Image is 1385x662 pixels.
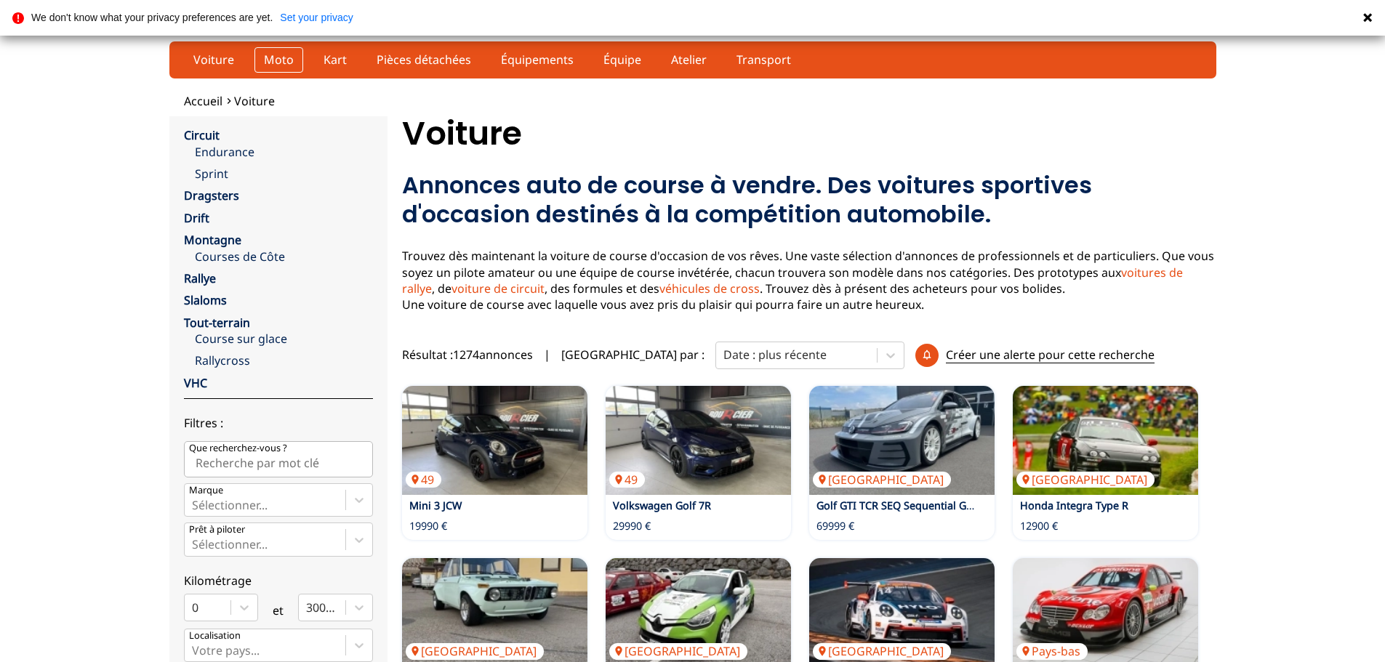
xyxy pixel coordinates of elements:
[402,386,587,495] img: Mini 3 JCW
[609,643,747,659] p: [GEOGRAPHIC_DATA]
[254,47,303,72] a: Moto
[234,93,275,109] a: Voiture
[813,643,951,659] p: [GEOGRAPHIC_DATA]
[402,386,587,495] a: Mini 3 JCW49
[280,12,353,23] a: Set your privacy
[809,386,995,495] img: Golf GTI TCR SEQ Sequential Gearbox Engstler Volkswagen
[1013,386,1198,495] img: Honda Integra Type R
[192,644,195,657] input: Votre pays...
[314,47,356,72] a: Kart
[727,47,800,72] a: Transport
[184,47,244,72] a: Voiture
[184,270,216,286] a: Rallye
[409,498,462,512] a: Mini 3 JCW
[195,331,373,347] a: Course sur glace
[402,171,1216,229] h2: Annonces auto de course à vendre. Des voitures sportives d'occasion destinés à la compétition aut...
[184,315,250,331] a: Tout-terrain
[813,472,951,488] p: [GEOGRAPHIC_DATA]
[184,292,227,308] a: Slaloms
[1020,519,1058,533] p: 12900 €
[195,144,373,160] a: Endurance
[409,519,447,533] p: 19990 €
[402,116,1216,151] h1: Voiture
[184,232,241,248] a: Montagne
[192,498,195,512] input: MarqueSélectionner...
[195,352,373,368] a: Rallycross
[273,602,284,618] p: et
[189,629,241,642] p: Localisation
[491,47,583,72] a: Équipements
[606,386,791,495] img: Volkswagen Golf 7R
[184,441,373,477] input: Que recherchez-vous ?
[306,601,309,614] input: 300000
[613,498,711,512] a: Volkswagen Golf 7R
[402,347,533,363] span: Résultat : 1274 annonces
[195,166,373,182] a: Sprint
[809,386,995,495] a: Golf GTI TCR SEQ Sequential Gearbox Engstler Volkswagen[GEOGRAPHIC_DATA]
[946,347,1155,363] p: Créer une alerte pour cette recherche
[406,472,441,488] p: 49
[184,93,222,109] a: Accueil
[367,47,481,72] a: Pièces détachées
[561,347,704,363] p: [GEOGRAPHIC_DATA] par :
[816,498,1107,512] a: Golf GTI TCR SEQ Sequential Gearbox Engstler Volkswagen
[184,187,239,203] a: Dragsters
[402,265,1183,296] a: voitures de rallye
[1020,498,1128,512] a: Honda Integra Type R
[606,386,791,495] a: Volkswagen Golf 7R49
[609,472,645,488] p: 49
[31,12,273,23] p: We don't know what your privacy preferences are yet.
[613,519,651,533] p: 29990 €
[184,573,373,589] p: Kilométrage
[192,538,195,551] input: Prêt à piloterSélectionner...
[662,47,716,72] a: Atelier
[184,415,373,431] p: Filtres :
[544,347,550,363] span: |
[184,375,207,391] a: VHC
[594,47,651,72] a: Équipe
[195,249,373,265] a: Courses de Côte
[402,248,1216,313] p: Trouvez dès maintenant la voiture de course d'occasion de vos rêves. Une vaste sélection d'annonc...
[189,442,287,455] p: Que recherchez-vous ?
[1016,643,1088,659] p: Pays-bas
[406,643,544,659] p: [GEOGRAPHIC_DATA]
[184,210,209,226] a: Drift
[189,523,245,536] p: Prêt à piloter
[1016,472,1155,488] p: [GEOGRAPHIC_DATA]
[1013,386,1198,495] a: Honda Integra Type R[GEOGRAPHIC_DATA]
[192,601,195,614] input: 0
[816,519,854,533] p: 69999 €
[659,280,760,296] a: véhicules de cross
[189,484,223,497] p: Marque
[451,280,545,296] a: voiture de circuit
[184,127,220,143] a: Circuit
